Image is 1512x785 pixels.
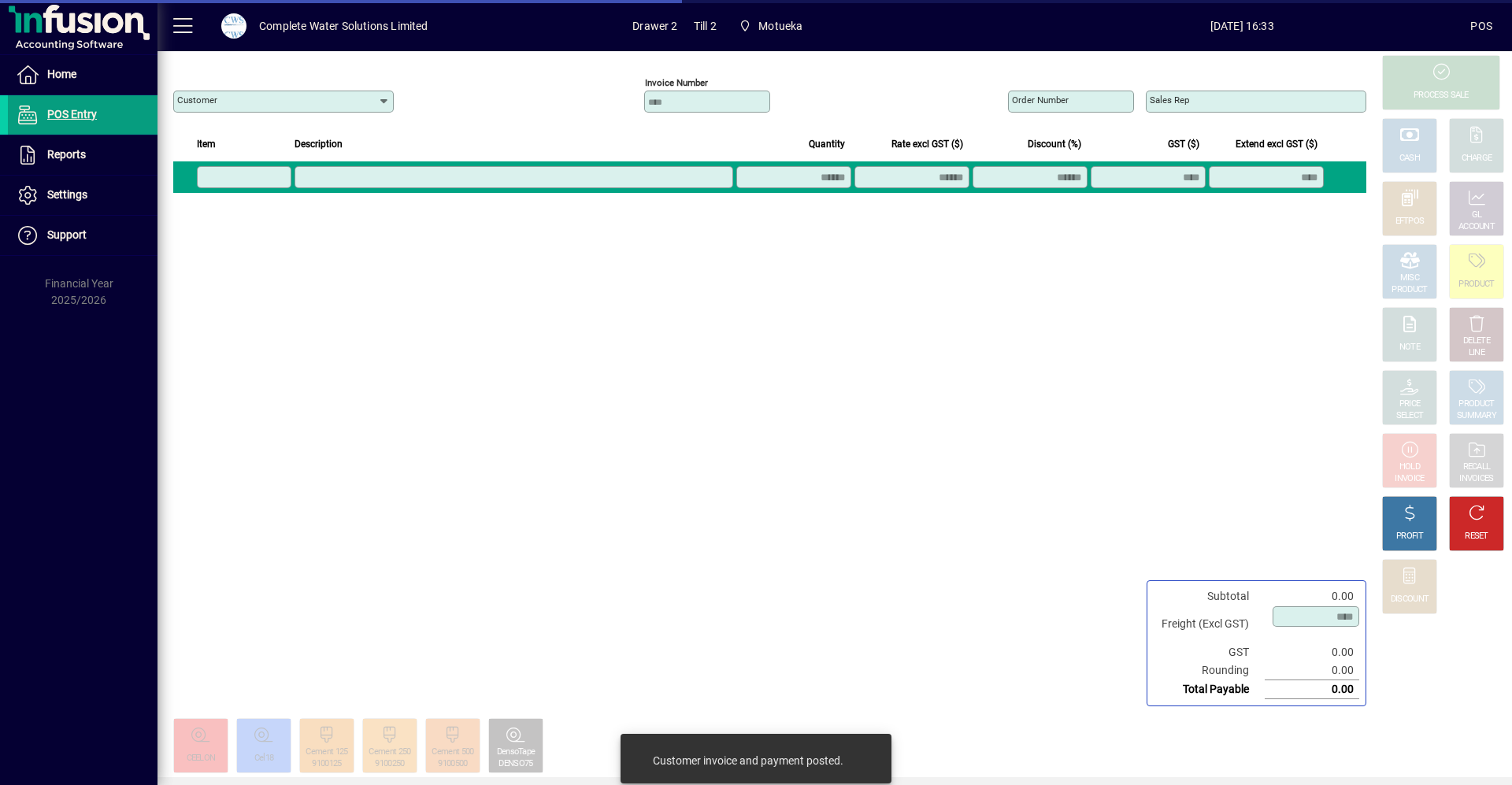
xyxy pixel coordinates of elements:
div: CASH [1399,153,1420,165]
a: Settings [8,176,157,215]
div: GL [1472,209,1482,221]
div: 9100250 [375,758,404,770]
div: Cement 125 [306,746,347,758]
div: 9100125 [312,758,341,770]
span: POS Entry [47,108,97,120]
div: DensoTape [497,746,535,758]
td: 0.00 [1265,680,1359,699]
td: 0.00 [1265,661,1359,680]
div: CHARGE [1462,153,1492,165]
span: Description [295,135,343,153]
td: 0.00 [1265,643,1359,661]
div: SUMMARY [1457,410,1496,422]
div: PRODUCT [1458,279,1494,291]
div: Cement 250 [369,746,410,758]
div: NOTE [1399,342,1420,354]
div: INVOICES [1459,473,1493,485]
td: Rounding [1154,661,1265,680]
div: LINE [1469,347,1484,359]
span: Support [47,228,87,241]
mat-label: Sales rep [1150,94,1189,106]
span: Discount (%) [1028,135,1081,153]
div: EFTPOS [1395,216,1425,228]
div: INVOICE [1395,473,1424,485]
div: PROCESS SALE [1414,90,1469,102]
span: Motueka [732,12,810,40]
div: Complete Water Solutions Limited [259,13,428,39]
div: ACCOUNT [1458,221,1495,233]
div: RECALL [1463,461,1491,473]
span: Home [47,68,76,80]
span: Reports [47,148,86,161]
div: DISCOUNT [1391,594,1429,605]
div: PRODUCT [1392,284,1427,296]
span: Item [197,135,216,153]
span: Rate excl GST ($) [891,135,963,153]
div: Cel18 [254,753,274,765]
mat-label: Invoice number [645,77,708,88]
span: Quantity [809,135,845,153]
span: [DATE] 16:33 [1014,13,1470,39]
div: PRICE [1399,398,1421,410]
td: Total Payable [1154,680,1265,699]
a: Support [8,216,157,255]
span: Settings [47,188,87,201]
span: GST ($) [1168,135,1199,153]
td: Freight (Excl GST) [1154,605,1265,643]
td: GST [1154,643,1265,661]
span: Till 2 [694,13,717,39]
div: SELECT [1396,410,1424,422]
div: PRODUCT [1458,398,1494,410]
span: Motueka [758,13,802,39]
button: Profile [209,12,259,40]
td: Subtotal [1154,587,1265,605]
a: Home [8,55,157,94]
mat-label: Order number [1012,94,1069,106]
div: HOLD [1399,461,1420,473]
a: Reports [8,135,157,175]
mat-label: Customer [177,94,217,106]
span: Drawer 2 [632,13,677,39]
td: 0.00 [1265,587,1359,605]
span: Extend excl GST ($) [1236,135,1317,153]
div: CEELON [187,753,216,765]
div: POS [1470,13,1492,39]
div: PROFIT [1396,531,1423,542]
div: 9100500 [438,758,467,770]
div: RESET [1465,531,1488,542]
div: DENSO75 [498,758,532,770]
div: DELETE [1463,335,1490,347]
div: MISC [1400,272,1419,284]
div: Customer invoice and payment posted. [653,753,843,768]
div: Cement 500 [432,746,473,758]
